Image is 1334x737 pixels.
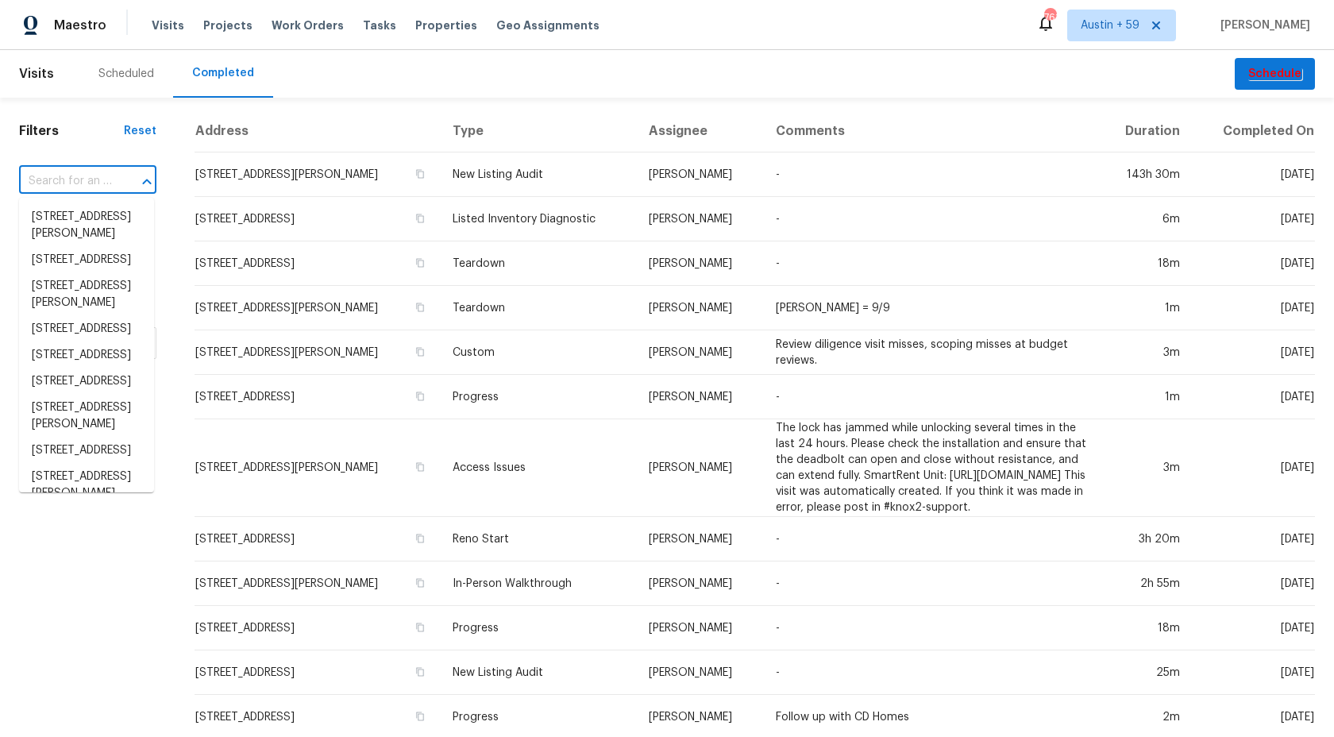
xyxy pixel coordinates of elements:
[440,606,636,650] td: Progress
[195,197,440,241] td: [STREET_ADDRESS]
[19,368,154,395] li: [STREET_ADDRESS]
[440,152,636,197] td: New Listing Audit
[1193,375,1315,419] td: [DATE]
[636,110,763,152] th: Assignee
[19,273,154,316] li: [STREET_ADDRESS][PERSON_NAME]
[19,56,54,91] span: Visits
[636,517,763,561] td: [PERSON_NAME]
[19,247,154,273] li: [STREET_ADDRESS]
[413,167,427,181] button: Copy Address
[636,419,763,517] td: [PERSON_NAME]
[763,152,1099,197] td: -
[496,17,600,33] span: Geo Assignments
[195,517,440,561] td: [STREET_ADDRESS]
[1099,241,1193,286] td: 18m
[195,330,440,375] td: [STREET_ADDRESS][PERSON_NAME]
[636,197,763,241] td: [PERSON_NAME]
[763,650,1099,695] td: -
[195,375,440,419] td: [STREET_ADDRESS]
[413,256,427,270] button: Copy Address
[195,241,440,286] td: [STREET_ADDRESS]
[636,375,763,419] td: [PERSON_NAME]
[19,342,154,368] li: [STREET_ADDRESS]
[636,606,763,650] td: [PERSON_NAME]
[1193,152,1315,197] td: [DATE]
[440,197,636,241] td: Listed Inventory Diagnostic
[1099,650,1193,695] td: 25m
[636,561,763,606] td: [PERSON_NAME]
[152,17,184,33] span: Visits
[98,66,154,82] div: Scheduled
[1193,419,1315,517] td: [DATE]
[1247,68,1302,80] em: Schedule
[1193,241,1315,286] td: [DATE]
[195,606,440,650] td: [STREET_ADDRESS]
[1099,330,1193,375] td: 3m
[1193,110,1315,152] th: Completed On
[19,464,154,507] li: [STREET_ADDRESS][PERSON_NAME]
[763,241,1099,286] td: -
[1193,517,1315,561] td: [DATE]
[195,152,440,197] td: [STREET_ADDRESS][PERSON_NAME]
[763,110,1099,152] th: Comments
[1193,286,1315,330] td: [DATE]
[415,17,477,33] span: Properties
[413,709,427,723] button: Copy Address
[413,531,427,546] button: Copy Address
[763,330,1099,375] td: Review diligence visit misses, scoping misses at budget reviews.
[440,286,636,330] td: Teardown
[1099,110,1193,152] th: Duration
[195,650,440,695] td: [STREET_ADDRESS]
[136,171,158,193] button: Close
[440,375,636,419] td: Progress
[1099,152,1193,197] td: 143h 30m
[763,197,1099,241] td: -
[1193,650,1315,695] td: [DATE]
[1099,375,1193,419] td: 1m
[440,650,636,695] td: New Listing Audit
[763,286,1099,330] td: [PERSON_NAME] = 9/9
[1214,17,1310,33] span: [PERSON_NAME]
[636,650,763,695] td: [PERSON_NAME]
[636,241,763,286] td: [PERSON_NAME]
[1193,561,1315,606] td: [DATE]
[413,620,427,635] button: Copy Address
[413,345,427,359] button: Copy Address
[1235,58,1315,91] button: Schedule
[1193,606,1315,650] td: [DATE]
[192,65,254,81] div: Completed
[636,330,763,375] td: [PERSON_NAME]
[763,375,1099,419] td: -
[19,204,154,247] li: [STREET_ADDRESS][PERSON_NAME]
[1099,561,1193,606] td: 2h 55m
[413,460,427,474] button: Copy Address
[363,20,396,31] span: Tasks
[413,300,427,314] button: Copy Address
[203,17,253,33] span: Projects
[763,606,1099,650] td: -
[195,561,440,606] td: [STREET_ADDRESS][PERSON_NAME]
[440,241,636,286] td: Teardown
[1193,197,1315,241] td: [DATE]
[1099,286,1193,330] td: 1m
[195,419,440,517] td: [STREET_ADDRESS][PERSON_NAME]
[1044,10,1055,25] div: 761
[1193,330,1315,375] td: [DATE]
[440,517,636,561] td: Reno Start
[124,123,156,139] div: Reset
[413,665,427,679] button: Copy Address
[1099,606,1193,650] td: 18m
[440,419,636,517] td: Access Issues
[195,286,440,330] td: [STREET_ADDRESS][PERSON_NAME]
[413,211,427,226] button: Copy Address
[763,419,1099,517] td: The lock has jammed while unlocking several times in the last 24 hours. Please check the installa...
[1099,419,1193,517] td: 3m
[636,286,763,330] td: [PERSON_NAME]
[1099,517,1193,561] td: 3h 20m
[19,123,124,139] h1: Filters
[440,330,636,375] td: Custom
[440,110,636,152] th: Type
[413,576,427,590] button: Copy Address
[763,517,1099,561] td: -
[195,110,440,152] th: Address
